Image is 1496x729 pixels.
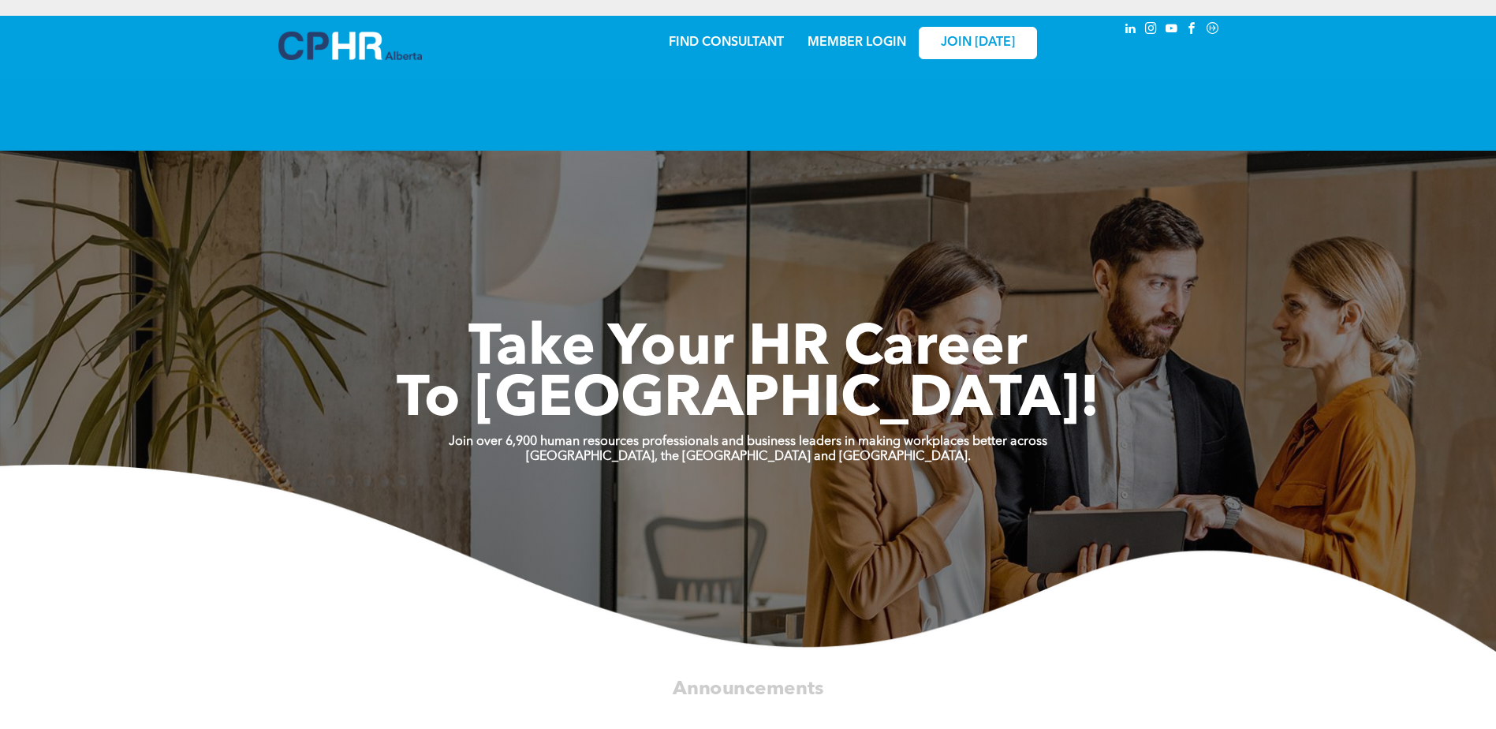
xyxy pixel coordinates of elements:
a: youtube [1163,20,1181,41]
span: JOIN [DATE] [941,36,1015,50]
a: instagram [1143,20,1160,41]
a: MEMBER LOGIN [808,36,906,49]
strong: [GEOGRAPHIC_DATA], the [GEOGRAPHIC_DATA] and [GEOGRAPHIC_DATA]. [526,450,971,463]
img: A blue and white logo for cp alberta [278,32,422,60]
a: facebook [1184,20,1201,41]
a: JOIN [DATE] [919,27,1037,59]
span: Announcements [673,679,823,698]
a: FIND CONSULTANT [669,36,784,49]
span: Take Your HR Career [468,321,1028,378]
strong: Join over 6,900 human resources professionals and business leaders in making workplaces better ac... [449,436,1047,448]
span: To [GEOGRAPHIC_DATA]! [397,372,1100,429]
a: linkedin [1122,20,1140,41]
a: Social network [1204,20,1222,41]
